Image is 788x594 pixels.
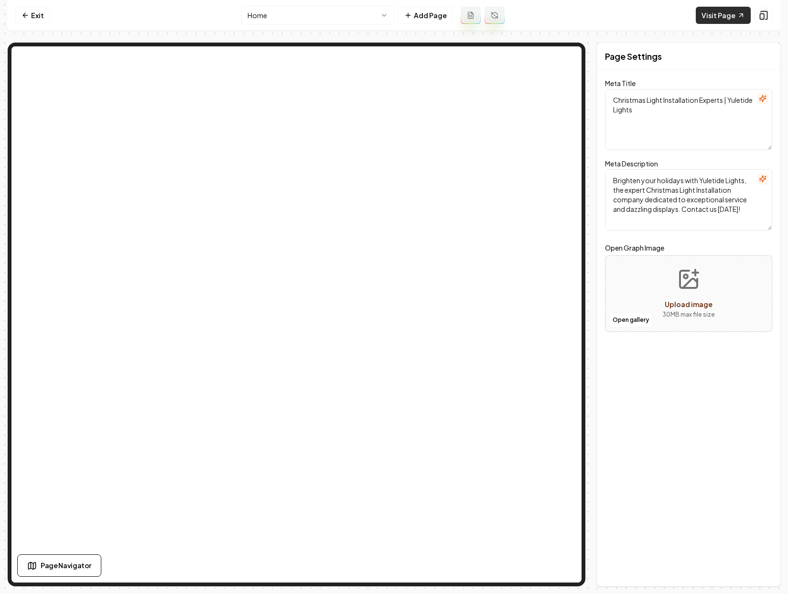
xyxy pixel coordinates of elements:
[485,7,505,24] button: Regenerate page
[605,159,658,168] label: Meta Description
[696,7,751,24] a: Visit Page
[605,79,636,88] label: Meta Title
[609,312,652,328] button: Open gallery
[398,7,453,24] button: Add Page
[662,310,715,319] p: 30 MB max file size
[665,300,712,308] span: Upload image
[655,260,723,327] button: Upload image
[17,554,101,577] button: Page Navigator
[461,7,481,24] button: Add admin page prompt
[605,242,772,253] label: Open Graph Image
[41,561,91,571] span: Page Navigator
[15,7,50,24] a: Exit
[605,50,662,63] h2: Page Settings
